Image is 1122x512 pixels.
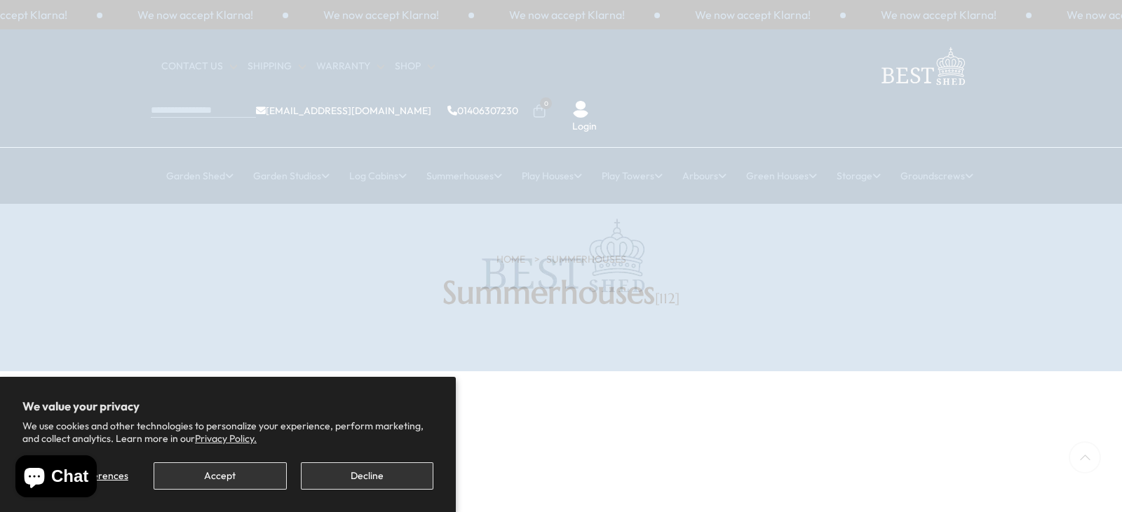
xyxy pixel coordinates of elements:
[11,455,101,501] inbox-online-store-chat: Shopify online store chat
[195,432,257,445] a: Privacy Policy.
[154,462,286,490] button: Accept
[22,399,433,413] h2: We value your privacy
[301,462,433,490] button: Decline
[22,420,433,445] p: We use cookies and other technologies to personalize your experience, perform marketing, and coll...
